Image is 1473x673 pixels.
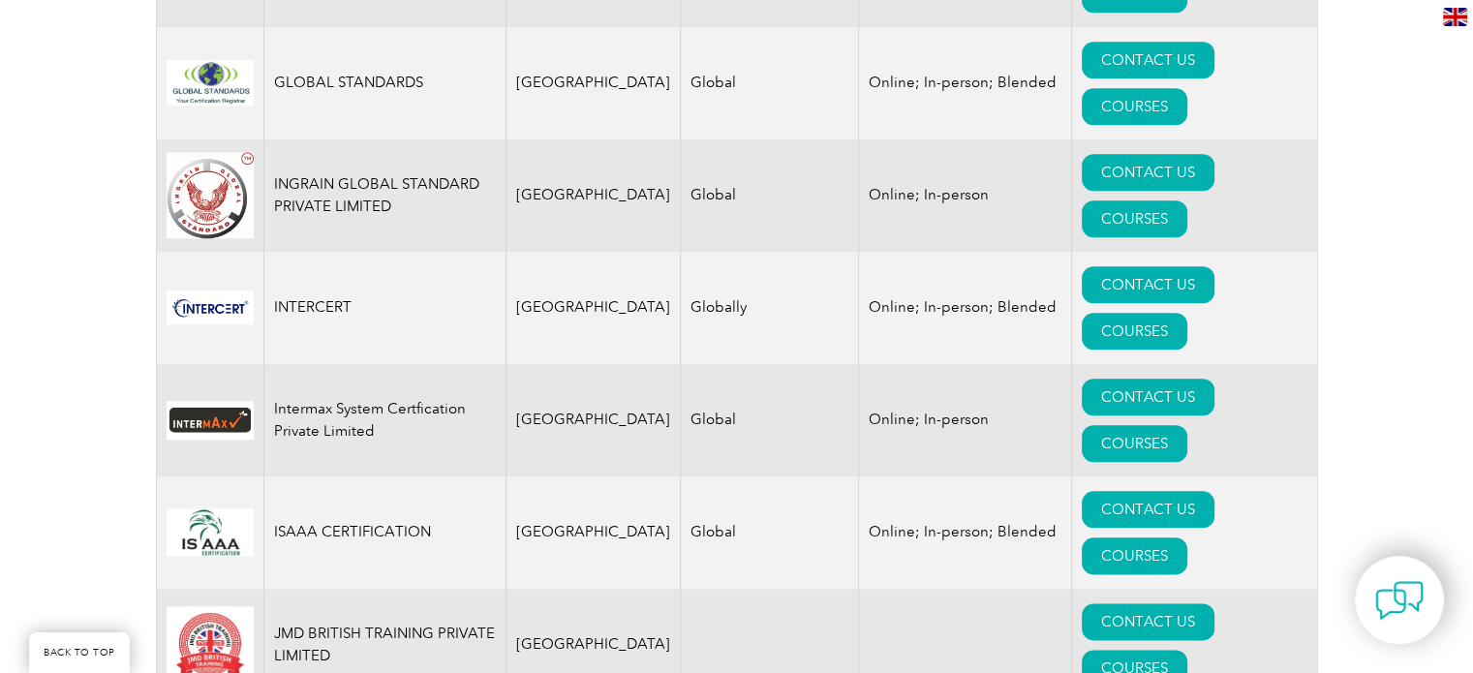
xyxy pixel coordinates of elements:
td: [GEOGRAPHIC_DATA] [506,364,680,476]
a: COURSES [1082,88,1187,125]
a: CONTACT US [1082,266,1214,303]
td: Globally [680,252,858,364]
a: BACK TO TOP [29,632,130,673]
td: [GEOGRAPHIC_DATA] [506,27,680,139]
td: GLOBAL STANDARDS [263,27,506,139]
td: [GEOGRAPHIC_DATA] [506,139,680,252]
td: [GEOGRAPHIC_DATA] [506,476,680,589]
td: ISAAA CERTIFICATION [263,476,506,589]
td: Global [680,364,858,476]
img: 67a48d9f-b6c2-ea11-a812-000d3a79722d-logo.jpg [167,152,254,238]
a: COURSES [1082,537,1187,574]
img: f72924ac-d9bc-ea11-a814-000d3a79823d-logo.jpg [167,291,254,324]
img: en [1443,8,1467,26]
td: Global [680,27,858,139]
a: COURSES [1082,313,1187,350]
td: INTERCERT [263,252,506,364]
a: COURSES [1082,200,1187,237]
img: 147344d8-016b-f011-b4cb-00224891b167-logo.jpg [167,508,254,556]
td: [GEOGRAPHIC_DATA] [506,252,680,364]
td: Global [680,476,858,589]
a: CONTACT US [1082,603,1214,640]
a: COURSES [1082,425,1187,462]
a: CONTACT US [1082,491,1214,528]
td: Online; In-person; Blended [858,476,1071,589]
img: 52fd134e-c3ec-ee11-a1fd-000d3ad2b4d6-logo.jpg [167,401,254,440]
img: 2b2a24ac-d9bc-ea11-a814-000d3a79823d-logo.jpg [167,60,254,105]
img: contact-chat.png [1375,576,1424,625]
td: Online; In-person [858,364,1071,476]
a: CONTACT US [1082,154,1214,191]
td: Online; In-person; Blended [858,252,1071,364]
td: Global [680,139,858,252]
td: Online; In-person; Blended [858,27,1071,139]
td: Intermax System Certfication Private Limited [263,364,506,476]
a: CONTACT US [1082,379,1214,415]
td: INGRAIN GLOBAL STANDARD PRIVATE LIMITED [263,139,506,252]
a: CONTACT US [1082,42,1214,78]
td: Online; In-person [858,139,1071,252]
